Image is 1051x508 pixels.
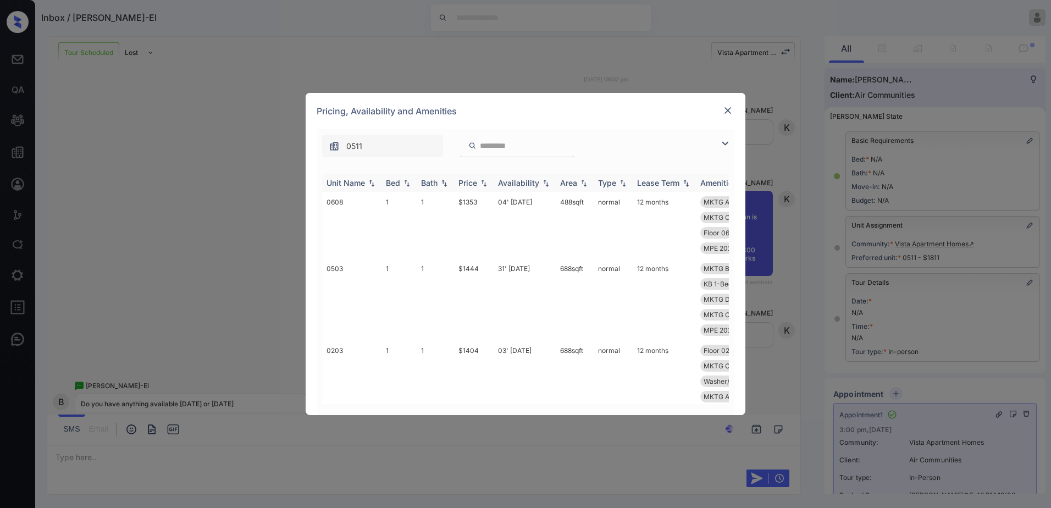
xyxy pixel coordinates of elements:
[417,258,454,340] td: 1
[594,258,633,340] td: normal
[617,179,628,187] img: sorting
[704,280,757,288] span: KB 1-Bed Legacy
[540,179,551,187] img: sorting
[633,258,696,340] td: 12 months
[494,258,556,340] td: 31' [DATE]
[306,93,745,129] div: Pricing, Availability and Amenities
[401,179,412,187] img: sorting
[346,140,362,152] span: 0511
[381,340,417,407] td: 1
[454,340,494,407] td: $1404
[704,393,794,401] span: MKTG Air [PERSON_NAME]...
[556,340,594,407] td: 688 sqft
[478,179,489,187] img: sorting
[704,264,750,273] span: MKTG Balcony
[704,198,794,206] span: MKTG Air [PERSON_NAME]...
[421,178,438,187] div: Bath
[417,192,454,258] td: 1
[704,377,762,385] span: Washer/Dryer Le...
[454,192,494,258] td: $1353
[700,178,737,187] div: Amenities
[722,105,733,116] img: close
[381,192,417,258] td: 1
[718,137,732,150] img: icon-zuma
[386,178,400,187] div: Bed
[468,141,477,151] img: icon-zuma
[704,229,729,237] span: Floor 06
[556,258,594,340] td: 688 sqft
[704,244,766,252] span: MPE 2025 SmartR...
[454,258,494,340] td: $1444
[704,326,766,334] span: MPE 2025 SmartR...
[704,346,729,355] span: Floor 02
[594,192,633,258] td: normal
[578,179,589,187] img: sorting
[560,178,577,187] div: Area
[633,192,696,258] td: 12 months
[494,340,556,407] td: 03' [DATE]
[681,179,692,187] img: sorting
[633,340,696,407] td: 12 months
[594,340,633,407] td: normal
[417,340,454,407] td: 1
[704,311,761,319] span: MKTG Ceiling Fa...
[366,179,377,187] img: sorting
[704,295,764,303] span: MKTG Door Glass...
[598,178,616,187] div: Type
[556,192,594,258] td: 488 sqft
[637,178,679,187] div: Lease Term
[381,258,417,340] td: 1
[498,178,539,187] div: Availability
[322,192,381,258] td: 0608
[327,178,365,187] div: Unit Name
[704,362,764,370] span: MKTG Closet Spa...
[458,178,477,187] div: Price
[439,179,450,187] img: sorting
[704,213,761,222] span: MKTG Ceiling Fa...
[322,258,381,340] td: 0503
[494,192,556,258] td: 04' [DATE]
[329,141,340,152] img: icon-zuma
[322,340,381,407] td: 0203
